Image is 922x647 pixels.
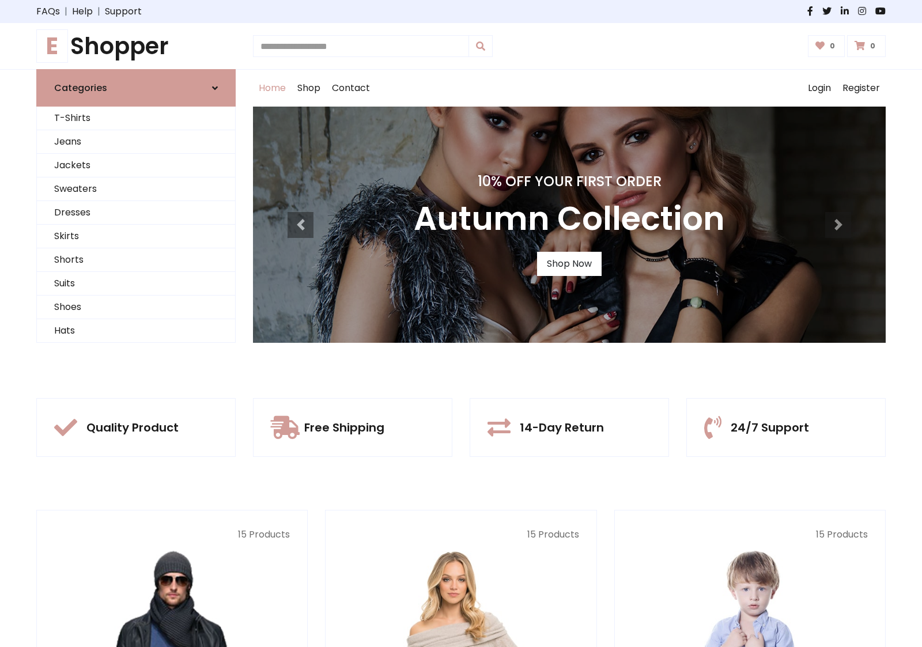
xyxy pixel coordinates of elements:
a: Shoes [37,296,235,319]
a: Contact [326,70,376,107]
a: Suits [37,272,235,296]
span: | [93,5,105,18]
a: Jackets [37,154,235,177]
a: Support [105,5,142,18]
span: 0 [867,41,878,51]
span: 0 [827,41,838,51]
p: 15 Products [343,528,579,542]
a: T-Shirts [37,107,235,130]
span: E [36,29,68,63]
p: 15 Products [54,528,290,542]
h5: Quality Product [86,421,179,434]
h5: Free Shipping [304,421,384,434]
p: 15 Products [632,528,868,542]
h5: 14-Day Return [520,421,604,434]
a: Shop Now [537,252,602,276]
a: Login [802,70,837,107]
a: Register [837,70,886,107]
a: Sweaters [37,177,235,201]
a: 0 [808,35,845,57]
a: Jeans [37,130,235,154]
a: Help [72,5,93,18]
a: Dresses [37,201,235,225]
a: Shorts [37,248,235,272]
h4: 10% Off Your First Order [414,173,725,190]
span: | [60,5,72,18]
h1: Shopper [36,32,236,60]
a: Shop [292,70,326,107]
a: Skirts [37,225,235,248]
a: EShopper [36,32,236,60]
h3: Autumn Collection [414,199,725,238]
a: Hats [37,319,235,343]
h5: 24/7 Support [731,421,809,434]
a: Categories [36,69,236,107]
a: FAQs [36,5,60,18]
a: 0 [847,35,886,57]
a: Home [253,70,292,107]
h6: Categories [54,82,107,93]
